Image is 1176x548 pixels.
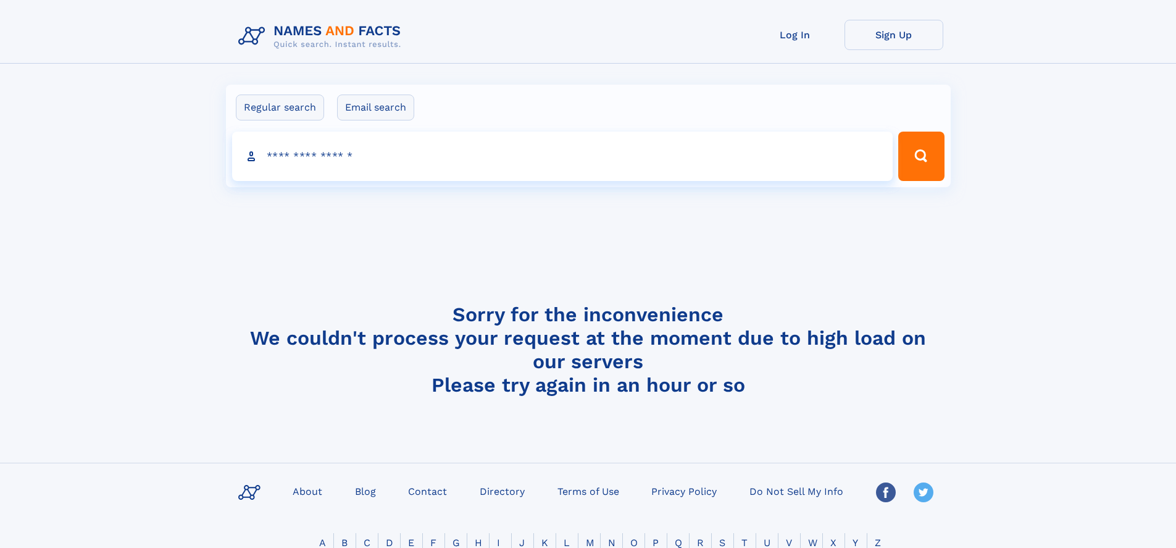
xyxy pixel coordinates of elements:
a: About [288,482,327,500]
label: Regular search [236,95,324,120]
a: Privacy Policy [646,482,722,500]
label: Email search [337,95,414,120]
a: Terms of Use [553,482,624,500]
img: Twitter [914,483,933,502]
img: Logo Names and Facts [233,20,411,53]
a: Do Not Sell My Info [744,482,848,500]
a: Directory [475,482,530,500]
img: Facebook [876,483,896,502]
input: search input [232,132,893,181]
a: Blog [350,482,381,500]
button: Search Button [898,132,944,181]
a: Sign Up [844,20,943,50]
a: Log In [746,20,844,50]
h4: Sorry for the inconvenience We couldn't process your request at the moment due to high load on ou... [233,303,943,397]
a: Contact [403,482,452,500]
